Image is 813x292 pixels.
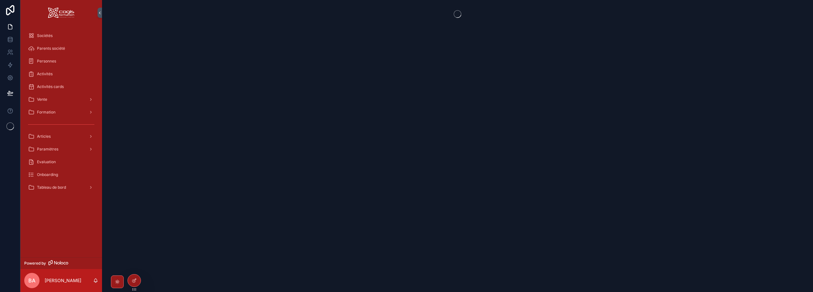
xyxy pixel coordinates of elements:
[37,172,58,177] span: Onboarding
[24,81,98,92] a: Activités cards
[37,84,64,89] span: Activités cards
[24,55,98,67] a: Personnes
[37,33,53,38] span: Sociétés
[37,159,56,164] span: Evaluation
[24,261,46,266] span: Powered by
[37,97,47,102] span: Vente
[20,257,102,269] a: Powered by
[37,71,53,77] span: Activités
[48,8,74,18] img: App logo
[28,277,35,284] span: BA
[24,94,98,105] a: Vente
[24,43,98,54] a: Parents société
[37,110,55,115] span: Formation
[24,68,98,80] a: Activités
[37,46,65,51] span: Parents société
[37,185,66,190] span: Tableau de bord
[20,26,102,201] div: scrollable content
[37,59,56,64] span: Personnes
[24,143,98,155] a: Paramètres
[24,182,98,193] a: Tableau de bord
[24,106,98,118] a: Formation
[37,134,51,139] span: Articles
[24,131,98,142] a: Articles
[45,277,81,284] p: [PERSON_NAME]
[24,156,98,168] a: Evaluation
[37,147,58,152] span: Paramètres
[24,169,98,180] a: Onboarding
[24,30,98,41] a: Sociétés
